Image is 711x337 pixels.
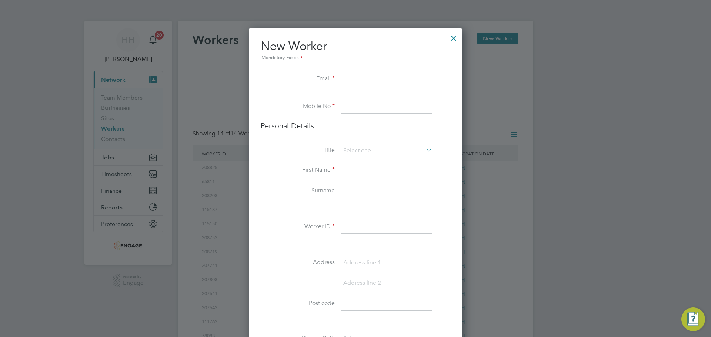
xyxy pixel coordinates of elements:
[341,277,432,290] input: Address line 2
[261,146,335,154] label: Title
[261,121,450,131] h3: Personal Details
[341,256,432,270] input: Address line 1
[681,307,705,331] button: Engage Resource Center
[261,223,335,230] label: Worker ID
[261,102,335,110] label: Mobile No
[341,145,432,156] input: Select one
[261,54,450,62] div: Mandatory Fields
[261,187,335,195] label: Surname
[261,166,335,174] label: First Name
[261,38,450,62] h2: New Worker
[261,300,335,307] label: Post code
[261,75,335,82] label: Email
[261,259,335,266] label: Address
